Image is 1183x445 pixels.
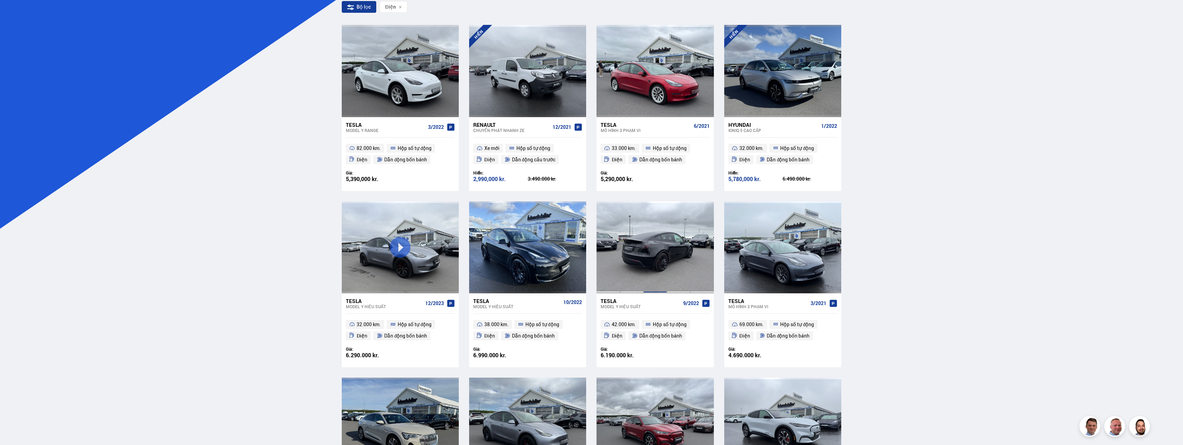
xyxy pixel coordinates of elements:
[473,298,561,304] div: Tesla
[398,320,431,329] span: Hộp số tự động
[612,144,636,152] span: 33.000 km.
[473,347,528,352] div: Giá:
[512,155,555,164] span: Dẫn động cầu trước
[1080,417,1101,438] img: FbJEzSuNWCJXmdc-.webp
[357,155,367,164] span: Điện
[597,117,714,191] a: Tesla Mô hình 3 PHẠM VI 6/2021 33.000 km. Hộp số tự động Điện Dẫn động bốn bánh Giá: 5,290,000 kr.
[783,177,837,181] div: 6.490.000 kr.
[528,177,582,181] div: 3.490.000 kr.
[428,124,444,130] span: 3/2022
[6,3,26,23] button: Mở tiện ích trò chuyện LiveChat
[346,347,400,352] div: Giá:
[346,304,423,309] div: Model Y HIỆU SUẤT
[473,175,506,183] font: 2,990,000 kr.
[724,117,841,191] a: Hyundai IONIQ 5 CAO CẤP 1/2022 32.000 km. Hộp số tự động Điện Dẫn động bốn bánh Hiến: 5,780,000 k...
[342,117,459,191] a: Tesla Model Y RANGE 3/2022 82.000 km. Hộp số tự động Điện Dẫn động bốn bánh Giá: 5,390,000 kr.
[683,301,699,306] span: 9/2022
[601,128,691,133] div: Mô hình 3 PHẠM VI
[346,298,423,304] div: Tesla
[469,117,586,191] a: Renault Chuyển phát nhanh ZE 12/2021 Xe mới Hộp số tự động Điện Dẫn động cầu trước Hiến: 2,990,00...
[653,144,687,152] span: Hộp số tự động
[767,332,809,340] span: Dẫn động bốn bánh
[739,144,764,152] span: 32.000 km.
[516,144,550,152] span: Hộp số tự động
[728,351,762,359] font: 4.690.000 kr.
[484,332,495,340] span: Điện
[728,304,808,309] div: Mô hình 3 PHẠM VI
[767,155,809,164] span: Dẫn động bốn bánh
[601,170,655,176] div: Giá:
[597,293,714,367] a: Tesla Model Y HIỆU SUẤT 9/2022 42.000 km. Hộp số tự động Điện Dẫn động bốn bánh Giá: 6.190.000 kr.
[653,320,687,329] span: Hộp số tự động
[385,4,396,10] span: Điện
[484,320,508,329] span: 38.000 km.
[525,320,559,329] span: Hộp số tự động
[1130,417,1151,438] img: nhp88E3Fdnt1Opn2.png
[469,293,586,367] a: Tesla Model Y HIỆU SUẤT 10/2022 38.000 km. Hộp số tự động Điện Dẫn động bốn bánh Giá: 6.990.000 kr.
[484,144,500,152] span: Xe mới
[357,332,367,340] span: Điện
[563,300,582,305] span: 10/2022
[384,155,427,164] span: Dẫn động bốn bánh
[811,301,826,306] span: 3/2021
[728,298,808,304] div: Tesla
[780,144,814,152] span: Hộp số tự động
[639,155,682,164] span: Dẫn động bốn bánh
[425,301,444,306] span: 12/2023
[346,170,400,176] div: Giá:
[739,332,750,340] span: Điện
[398,144,431,152] span: Hộp số tự động
[601,122,691,128] div: Tesla
[612,320,636,329] span: 42.000 km.
[728,170,783,176] div: Hiến:
[728,128,818,133] div: IONIQ 5 CAO CẤP
[728,122,818,128] div: Hyundai
[694,123,710,129] span: 6/2021
[724,293,841,367] a: Tesla Mô hình 3 PHẠM VI 3/2021 69.000 km. Hộp số tự động Điện Dẫn động bốn bánh Giá: 4.690.000 kr.
[342,293,459,367] a: Tesla Model Y HIỆU SUẤT 12/2023 32.000 km. Hộp số tự động Điện Dẫn động bốn bánh Giá: 6.290.000 kr.
[484,155,495,164] span: Điện
[473,304,561,309] div: Model Y HIỆU SUẤT
[728,347,783,352] div: Giá:
[384,332,427,340] span: Dẫn động bốn bánh
[780,320,814,329] span: Hộp số tự động
[473,170,528,176] div: Hiến:
[473,351,506,359] font: 6.990.000 kr.
[357,144,381,152] span: 82.000 km.
[346,351,379,359] font: 6.290.000 kr.
[601,347,655,352] div: Giá:
[612,332,622,340] span: Điện
[346,122,425,128] div: Tesla
[473,122,550,128] div: Renault
[821,123,837,129] span: 1/2022
[346,175,378,183] font: 5,390,000 kr.
[739,155,750,164] span: Điện
[612,155,622,164] span: Điện
[601,304,680,309] div: Model Y HIỆU SUẤT
[601,175,633,183] font: 5,290,000 kr.
[639,332,682,340] span: Dẫn động bốn bánh
[473,128,550,133] div: Chuyển phát nhanh ZE
[357,320,381,329] span: 32.000 km.
[728,175,761,183] font: 5,780,000 kr.
[1105,417,1126,438] img: siFngHWaQ9KaOqBr.png
[601,298,680,304] div: Tesla
[346,128,425,133] div: Model Y RANGE
[739,320,764,329] span: 69.000 km.
[512,332,555,340] span: Dẫn động bốn bánh
[601,351,634,359] font: 6.190.000 kr.
[553,124,571,130] span: 12/2021
[357,4,371,10] font: Bộ lọc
